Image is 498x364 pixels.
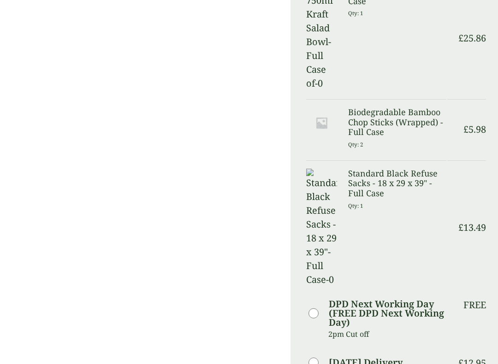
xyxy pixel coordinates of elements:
small: Qty: 1 [348,10,363,17]
small: Qty: 1 [348,202,363,209]
img: Standard Black Refuse Sacks - 18 x 29 x 39"-Full Case-0 [306,169,337,287]
img: Placeholder [306,107,337,138]
label: DPD Next Working Day (FREE DPD Next Working Day) [329,299,446,327]
h3: Standard Black Refuse Sacks - 18 x 29 x 39" - Full Case [348,169,446,199]
small: Qty: 2 [348,141,363,148]
span: £ [458,32,463,44]
p: Free [463,299,486,311]
p: 2pm Cut off [328,327,446,341]
span: £ [463,123,468,135]
bdi: 25.86 [458,32,486,44]
bdi: 5.98 [463,123,486,135]
h3: Biodegradable Bamboo Chop Sticks (Wrapped) - Full Case [348,107,446,137]
span: £ [458,221,463,234]
bdi: 13.49 [458,221,486,234]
